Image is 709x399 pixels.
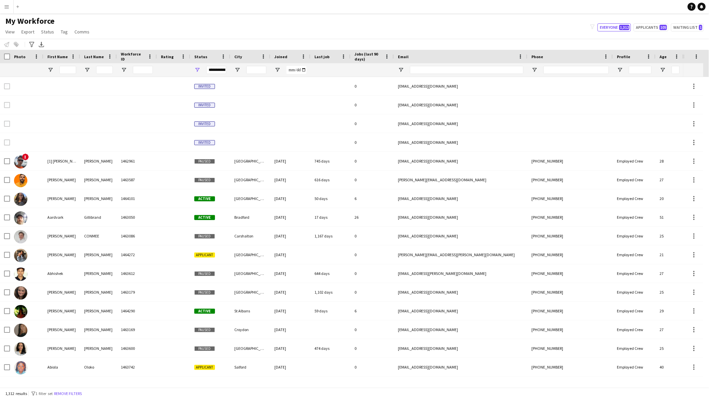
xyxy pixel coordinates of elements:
input: Row Selection is disabled for this row (unchecked) [4,139,10,145]
span: Status [41,29,54,35]
div: 0 [350,227,394,245]
div: 474 days [310,339,350,358]
img: Abigail Kelly [14,324,27,337]
div: 0 [350,283,394,301]
div: [PHONE_NUMBER] [527,302,613,320]
div: Croydon [230,320,270,339]
span: Paused [194,290,215,295]
div: Oloko [80,358,117,376]
div: 26 [350,208,394,226]
div: Employed Crew [613,152,656,170]
div: 3 [350,377,394,395]
div: [GEOGRAPHIC_DATA] [230,339,270,358]
div: 27 [656,171,684,189]
div: [PERSON_NAME] [43,377,80,395]
span: ! [22,154,29,160]
span: Invited [194,121,215,126]
div: [PHONE_NUMBER] [527,171,613,189]
span: Rating [161,54,174,59]
div: Abhishek [43,264,80,283]
a: Status [38,27,57,36]
div: [PERSON_NAME] [80,320,117,339]
div: 0 [350,96,394,114]
span: Last job [314,54,329,59]
div: Carshalton [230,227,270,245]
img: Adam Abdulsalam [14,380,27,393]
a: View [3,27,17,36]
div: Employed Crew [613,339,656,358]
span: Paused [194,327,215,332]
div: St Albans [230,302,270,320]
div: [PERSON_NAME] [43,227,80,245]
div: [DATE] [270,152,310,170]
div: [PHONE_NUMBER] [527,283,613,301]
input: Age Filter Input [672,66,680,74]
div: [GEOGRAPHIC_DATA] [230,264,270,283]
input: Row Selection is disabled for this row (unchecked) [4,102,10,108]
span: Active [194,215,215,220]
span: 105 [660,25,667,30]
button: Open Filter Menu [274,67,280,73]
div: Gillibrand [80,208,117,226]
div: Employed Crew [613,171,656,189]
div: [DATE] [270,302,310,320]
div: 25 [656,339,684,358]
div: [1] [PERSON_NAME] [43,152,80,170]
div: Salford [230,358,270,376]
div: [EMAIL_ADDRESS][PERSON_NAME][DOMAIN_NAME] [394,264,527,283]
div: Employed Crew [613,227,656,245]
div: [DATE] [270,227,310,245]
button: Open Filter Menu [121,67,127,73]
div: 1463587 [117,171,157,189]
span: Export [21,29,34,35]
span: Jobs (last 90 days) [354,52,382,62]
span: Email [398,54,409,59]
div: Bradford [230,208,270,226]
img: Aardvark Gillibrand [14,211,27,225]
div: 745 days [310,152,350,170]
div: 21 [656,245,684,264]
div: [DATE] [270,320,310,339]
div: 1464101 [117,189,157,208]
div: 0 [350,114,394,133]
div: [EMAIL_ADDRESS][DOMAIN_NAME] [394,302,527,320]
div: [PHONE_NUMBER] [527,189,613,208]
div: [PERSON_NAME] [43,171,80,189]
div: [PHONE_NUMBER] [527,208,613,226]
img: Aaliyah Nwoke [14,193,27,206]
div: 1463086 [117,227,157,245]
div: [PHONE_NUMBER] [527,320,613,339]
img: AARON CONMEE [14,230,27,243]
div: 1463050 [117,208,157,226]
span: Paused [194,234,215,239]
div: [EMAIL_ADDRESS][DOMAIN_NAME] [394,133,527,152]
div: [GEOGRAPHIC_DATA] [230,152,270,170]
div: [EMAIL_ADDRESS][DOMAIN_NAME] [394,320,527,339]
img: Abigail Hazrati [14,305,27,318]
span: Age [660,54,667,59]
div: 1,167 days [310,227,350,245]
img: Abhishek Bagde [14,268,27,281]
button: Open Filter Menu [617,67,623,73]
div: 0 [350,264,394,283]
div: Employed Crew [613,358,656,376]
span: Invited [194,140,215,145]
img: Aastha Pandhare [14,249,27,262]
span: Active [194,196,215,201]
a: Export [19,27,37,36]
div: [GEOGRAPHIC_DATA] [230,283,270,301]
div: [PERSON_NAME] [80,189,117,208]
span: 1,312 [619,25,630,30]
div: Abdulsalam [80,377,117,395]
div: CONMEE [80,227,117,245]
img: Abigail Rebello [14,342,27,356]
div: 644 days [310,264,350,283]
span: Phone [531,54,543,59]
div: [EMAIL_ADDRESS][DOMAIN_NAME] [394,114,527,133]
div: [GEOGRAPHIC_DATA] [230,171,270,189]
div: Employed Crew [613,377,656,395]
span: City [234,54,242,59]
div: [DATE] [270,358,310,376]
div: 17 days [310,208,350,226]
div: 0 [350,152,394,170]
